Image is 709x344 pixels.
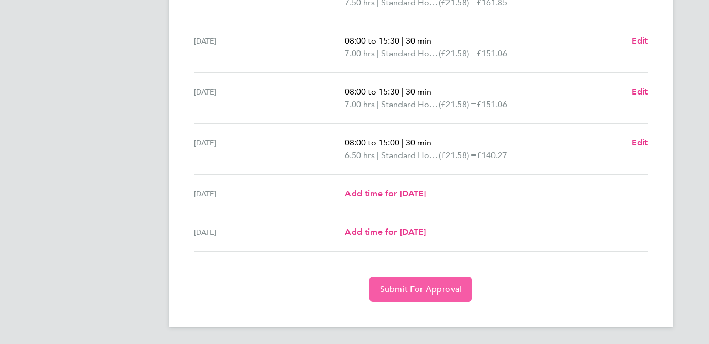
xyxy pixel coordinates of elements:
span: (£21.58) = [439,150,477,160]
span: | [402,87,404,97]
span: 7.00 hrs [345,48,375,58]
span: Standard Hourly [381,47,439,60]
span: | [377,150,379,160]
span: Add time for [DATE] [345,227,426,237]
span: 6.50 hrs [345,150,375,160]
span: | [402,36,404,46]
button: Submit For Approval [369,277,472,302]
a: Edit [632,35,648,47]
span: Standard Hourly [381,98,439,111]
div: [DATE] [194,226,345,238]
span: Add time for [DATE] [345,189,426,199]
span: 30 min [406,87,431,97]
a: Add time for [DATE] [345,187,426,200]
span: Submit For Approval [380,284,461,295]
a: Edit [632,86,648,98]
span: 30 min [406,36,431,46]
span: (£21.58) = [439,48,477,58]
span: Edit [632,36,648,46]
span: 7.00 hrs [345,99,375,109]
span: | [377,48,379,58]
a: Add time for [DATE] [345,226,426,238]
span: £151.06 [477,99,507,109]
span: £140.27 [477,150,507,160]
span: Edit [632,138,648,148]
div: [DATE] [194,187,345,200]
span: (£21.58) = [439,99,477,109]
span: Standard Hourly [381,149,439,162]
div: [DATE] [194,86,345,111]
span: | [377,99,379,109]
div: [DATE] [194,35,345,60]
span: 08:00 to 15:30 [345,36,399,46]
span: 08:00 to 15:30 [345,87,399,97]
span: Edit [632,87,648,97]
span: £151.06 [477,48,507,58]
a: Edit [632,137,648,149]
span: 30 min [406,138,431,148]
div: [DATE] [194,137,345,162]
span: | [402,138,404,148]
span: 08:00 to 15:00 [345,138,399,148]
